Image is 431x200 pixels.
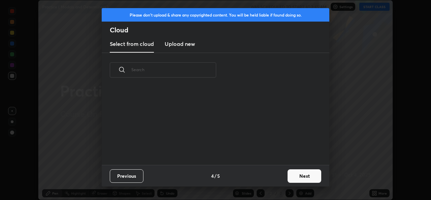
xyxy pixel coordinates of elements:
h4: 4 [211,172,214,179]
h2: Cloud [110,26,329,34]
h3: Upload new [165,40,195,48]
h4: / [214,172,217,179]
h3: Select from cloud [110,40,154,48]
h4: 5 [217,172,220,179]
div: Please don't upload & share any copyrighted content. You will be held liable if found doing so. [102,8,329,22]
button: Previous [110,169,143,183]
button: Next [288,169,321,183]
input: Search [131,55,216,84]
